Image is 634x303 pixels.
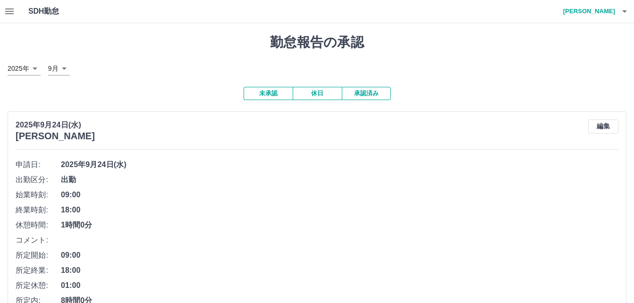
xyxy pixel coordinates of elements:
div: 9月 [48,62,70,76]
span: 所定休憩: [16,280,61,291]
button: 承認済み [342,87,391,100]
span: コメント: [16,235,61,246]
span: 09:00 [61,250,618,261]
span: 申請日: [16,159,61,170]
span: 終業時刻: [16,204,61,216]
p: 2025年9月24日(水) [16,119,95,131]
span: 所定終業: [16,265,61,276]
span: 1時間0分 [61,219,618,231]
span: 始業時刻: [16,189,61,201]
button: 休日 [293,87,342,100]
button: 編集 [588,119,618,134]
div: 2025年 [8,62,41,76]
h1: 勤怠報告の承認 [8,34,626,50]
span: 18:00 [61,265,618,276]
span: 出勤区分: [16,174,61,185]
span: 出勤 [61,174,618,185]
span: 所定開始: [16,250,61,261]
span: 2025年9月24日(水) [61,159,618,170]
span: 01:00 [61,280,618,291]
span: 18:00 [61,204,618,216]
span: 09:00 [61,189,618,201]
h3: [PERSON_NAME] [16,131,95,142]
span: 休憩時間: [16,219,61,231]
button: 未承認 [244,87,293,100]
